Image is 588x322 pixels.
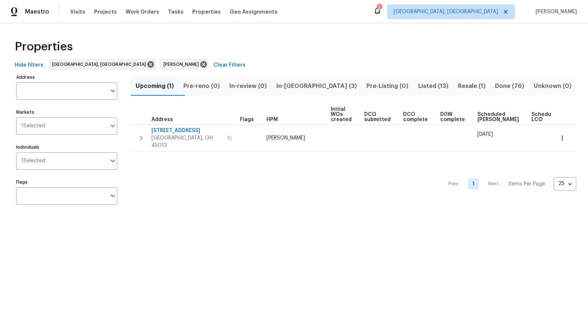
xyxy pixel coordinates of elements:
[52,61,149,68] span: [GEOGRAPHIC_DATA], [GEOGRAPHIC_DATA]
[108,156,118,166] button: Open
[49,59,155,70] div: [GEOGRAPHIC_DATA], [GEOGRAPHIC_DATA]
[276,81,357,91] span: In-[GEOGRAPHIC_DATA] (3)
[135,81,174,91] span: Upcoming (1)
[25,8,49,15] span: Maestro
[108,191,118,201] button: Open
[151,127,223,134] span: [STREET_ADDRESS]
[151,134,223,149] span: [GEOGRAPHIC_DATA], OH 45013
[16,180,117,184] label: Flags
[458,81,486,91] span: Resale (1)
[12,59,46,72] button: Hide filters
[16,75,117,79] label: Address
[229,81,267,91] span: In-review (0)
[168,9,183,14] span: Tasks
[394,8,498,15] span: [GEOGRAPHIC_DATA], [GEOGRAPHIC_DATA]
[533,8,577,15] span: [PERSON_NAME]
[531,112,559,122] span: Scheduled LCO
[108,121,118,131] button: Open
[164,61,202,68] span: [PERSON_NAME]
[211,59,248,72] button: Clear Filters
[94,8,117,15] span: Projects
[16,110,117,114] label: Markets
[266,117,278,122] span: HPM
[477,112,519,122] span: Scheduled [PERSON_NAME]
[554,174,576,193] div: 25
[151,117,173,122] span: Address
[21,123,45,129] span: 1 Selected
[440,112,465,122] span: D0W complete
[240,117,254,122] span: Flags
[533,81,572,91] span: Unknown (0)
[126,8,159,15] span: Work Orders
[160,59,208,70] div: [PERSON_NAME]
[441,156,576,212] nav: Pagination Navigation
[230,8,277,15] span: Geo Assignments
[508,180,545,188] p: Items Per Page
[214,61,245,70] span: Clear Filters
[70,8,85,15] span: Visits
[266,135,305,141] span: [PERSON_NAME]
[16,145,117,149] label: Individuals
[366,81,409,91] span: Pre-Listing (0)
[192,8,221,15] span: Properties
[418,81,449,91] span: Listed (13)
[377,4,382,12] div: 2
[477,132,493,137] span: [DATE]
[15,61,43,70] span: Hide filters
[403,112,428,122] span: DCO complete
[468,178,479,190] a: Goto page 1
[495,81,524,91] span: Done (76)
[331,107,352,122] span: Initial WOs created
[15,43,73,50] span: Properties
[108,86,118,96] button: Open
[364,112,391,122] span: DCO submitted
[183,81,220,91] span: Pre-reno (0)
[21,158,45,164] span: 1 Selected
